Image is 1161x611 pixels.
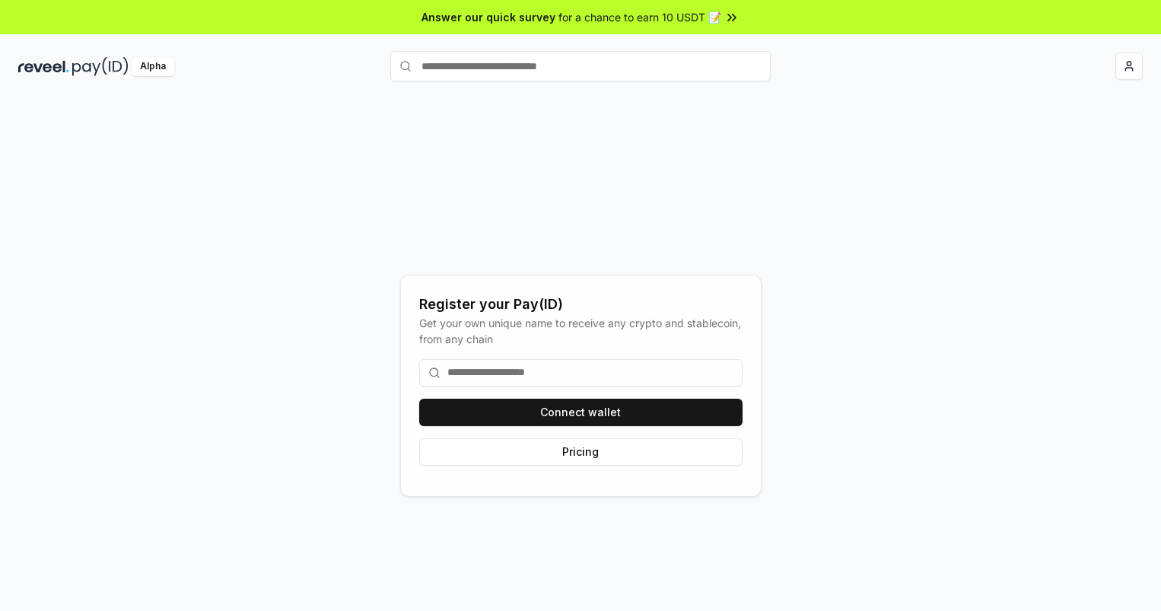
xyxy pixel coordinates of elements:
button: Connect wallet [419,399,743,426]
div: Register your Pay(ID) [419,294,743,315]
div: Alpha [132,57,174,76]
span: for a chance to earn 10 USDT 📝 [558,9,721,25]
span: Answer our quick survey [421,9,555,25]
img: reveel_dark [18,57,69,76]
img: pay_id [72,57,129,76]
button: Pricing [419,438,743,466]
div: Get your own unique name to receive any crypto and stablecoin, from any chain [419,315,743,347]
